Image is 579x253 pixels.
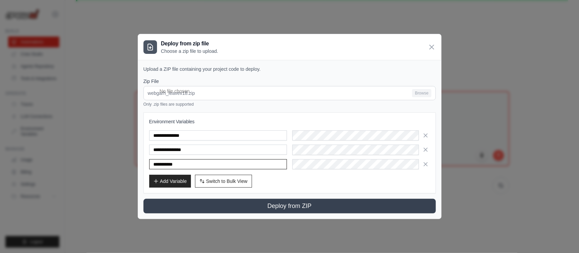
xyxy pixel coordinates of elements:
h3: Environment Variables [149,118,430,125]
input: webgarh_leavev18.zip Browse [143,86,436,100]
p: Upload a ZIP file containing your project code to deploy. [143,66,436,72]
button: Add Variable [149,175,191,188]
button: Deploy from ZIP [143,199,436,213]
button: Switch to Bulk View [195,175,252,188]
p: Only .zip files are supported [143,102,436,107]
p: Choose a zip file to upload. [161,48,218,55]
label: Zip File [143,78,436,85]
span: Switch to Bulk View [206,178,248,185]
h3: Deploy from zip file [161,40,218,48]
